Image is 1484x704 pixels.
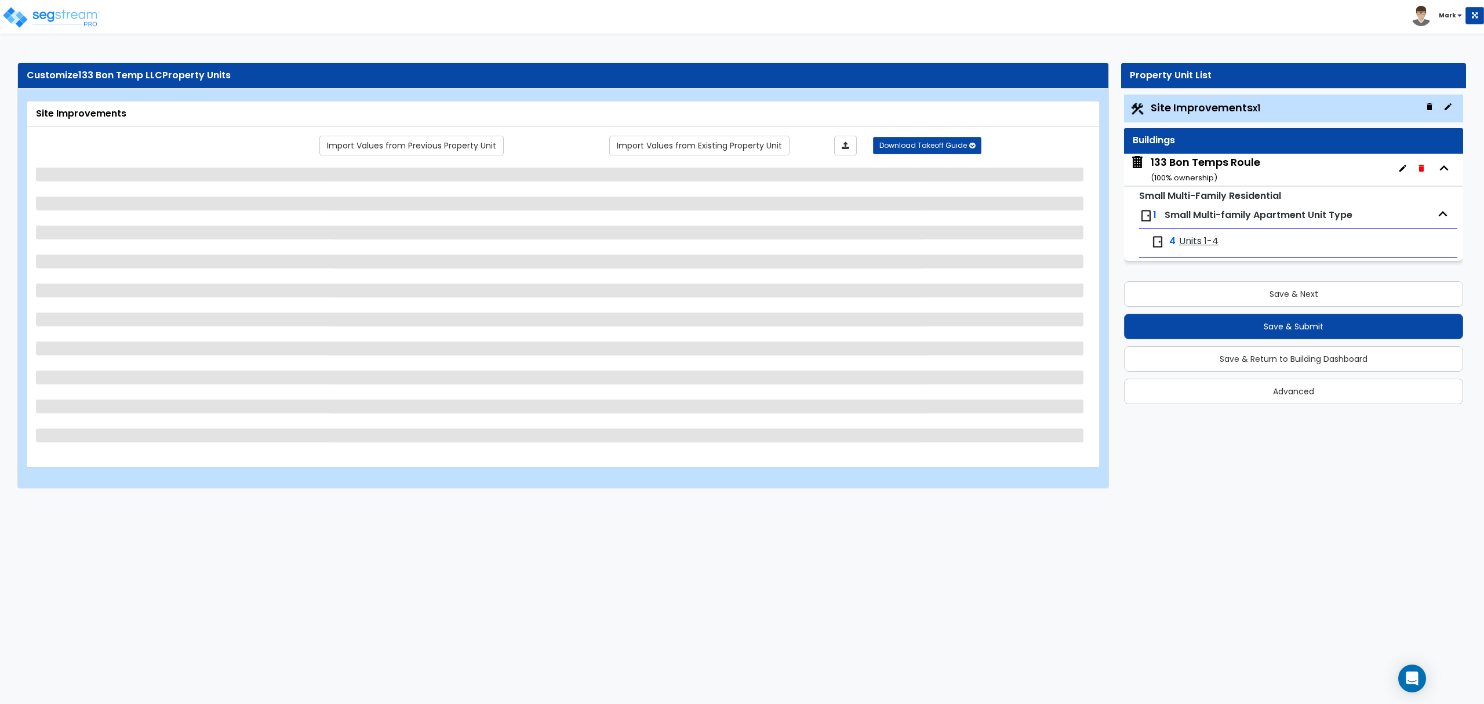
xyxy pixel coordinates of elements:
[1124,379,1463,404] button: Advanced
[1124,314,1463,339] button: Save & Submit
[1139,209,1153,223] img: door.png
[1165,208,1352,222] span: Small Multi-family Apartment Unit Type
[1130,155,1260,184] span: 133 Bon Temps Roule
[27,69,1100,82] div: Customize Property Units
[1169,235,1176,248] span: 4
[1130,155,1145,170] img: building.svg
[1124,346,1463,372] button: Save & Return to Building Dashboard
[1151,100,1260,115] span: Site Improvements
[873,137,981,154] button: Download Takeoff Guide
[1153,208,1156,222] span: 1
[1130,101,1145,117] img: Construction.png
[1133,134,1454,147] div: Buildings
[1124,281,1463,307] button: Save & Next
[1151,155,1260,184] div: 133 Bon Temps Roule
[319,136,504,155] a: Import the dynamic attribute values from previous properties.
[2,6,100,29] img: logo_pro_r.png
[1151,172,1217,183] small: ( 100 % ownership)
[1151,235,1165,249] img: door.png
[36,107,1090,121] div: Site Improvements
[1411,6,1431,26] img: avatar.png
[1139,189,1281,202] small: Small Multi-Family Residential
[1398,665,1426,692] div: Open Intercom Messenger
[1179,235,1219,248] span: Units 1-4
[1439,11,1456,20] b: Mark
[609,136,790,155] a: Import the dynamic attribute values from existing properties.
[78,68,162,82] span: 133 Bon Temp LLC
[1130,69,1457,82] div: Property Unit List
[1253,102,1260,114] small: x1
[834,136,857,155] a: Import the dynamic attributes value through Excel sheet
[879,140,967,150] span: Download Takeoff Guide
